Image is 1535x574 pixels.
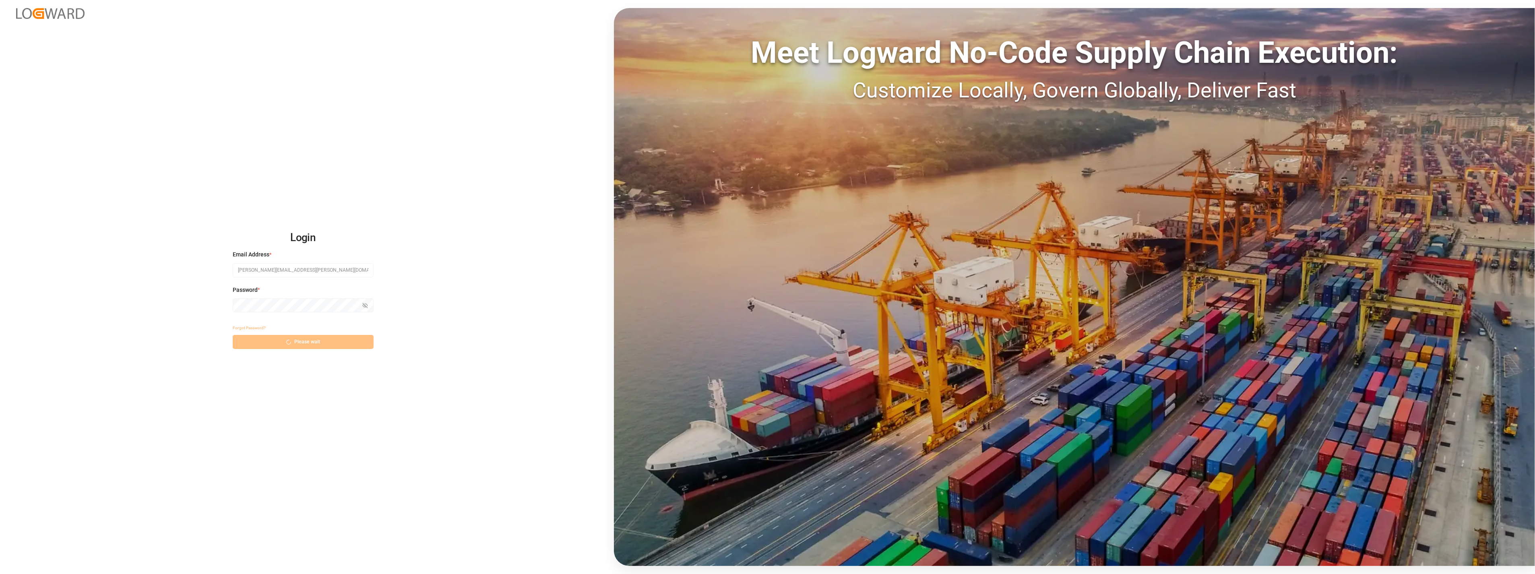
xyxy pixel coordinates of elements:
h2: Login [233,225,374,251]
div: Meet Logward No-Code Supply Chain Execution: [614,30,1535,75]
img: Logward_new_orange.png [16,8,85,19]
div: Customize Locally, Govern Globally, Deliver Fast [614,75,1535,106]
input: Enter your email [233,263,374,277]
span: Password [233,286,258,294]
span: Email Address [233,250,269,259]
